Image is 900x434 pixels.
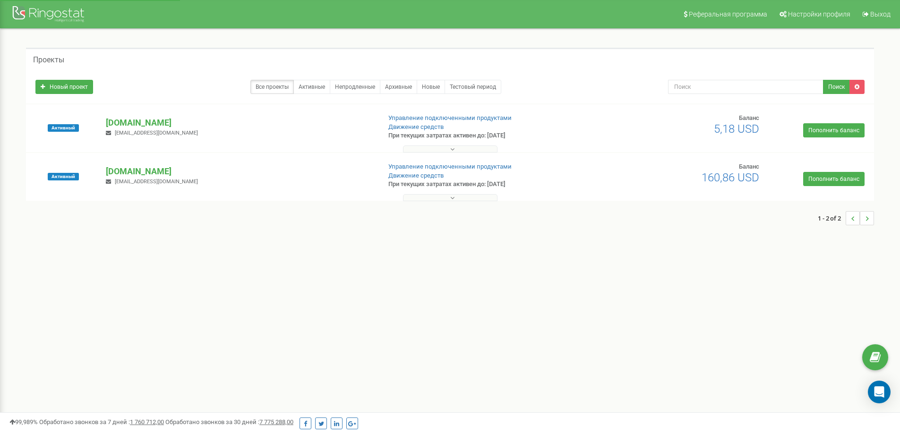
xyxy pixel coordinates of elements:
[48,173,79,180] span: Активный
[130,418,164,425] u: 1 760 712,00
[39,418,164,425] span: Обработано звонков за 7 дней :
[818,202,874,235] nav: ...
[803,172,865,186] a: Пополнить баланс
[165,418,293,425] span: Обработано звонков за 30 дней :
[739,163,759,170] span: Баланс
[818,211,846,225] span: 1 - 2 of 2
[388,123,444,130] a: Движение средств
[259,418,293,425] u: 7 775 288,00
[702,171,759,184] span: 160,86 USD
[388,131,585,140] p: При текущих затратах активен до: [DATE]
[388,172,444,179] a: Движение средств
[48,124,79,132] span: Активный
[33,56,64,64] h5: Проекты
[803,123,865,137] a: Пополнить баланс
[330,80,380,94] a: Непродленные
[388,163,512,170] a: Управление подключенными продуктами
[870,10,891,18] span: Выход
[380,80,417,94] a: Архивные
[388,114,512,121] a: Управление подключенными продуктами
[668,80,823,94] input: Поиск
[9,418,38,425] span: 99,989%
[445,80,501,94] a: Тестовый период
[115,179,198,185] span: [EMAIL_ADDRESS][DOMAIN_NAME]
[689,10,767,18] span: Реферальная программа
[293,80,330,94] a: Активные
[823,80,850,94] button: Поиск
[739,114,759,121] span: Баланс
[106,165,373,178] p: [DOMAIN_NAME]
[417,80,445,94] a: Новые
[35,80,93,94] a: Новый проект
[115,130,198,136] span: [EMAIL_ADDRESS][DOMAIN_NAME]
[868,381,891,403] div: Open Intercom Messenger
[388,180,585,189] p: При текущих затратах активен до: [DATE]
[788,10,850,18] span: Настройки профиля
[714,122,759,136] span: 5,18 USD
[106,117,373,129] p: [DOMAIN_NAME]
[250,80,294,94] a: Все проекты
